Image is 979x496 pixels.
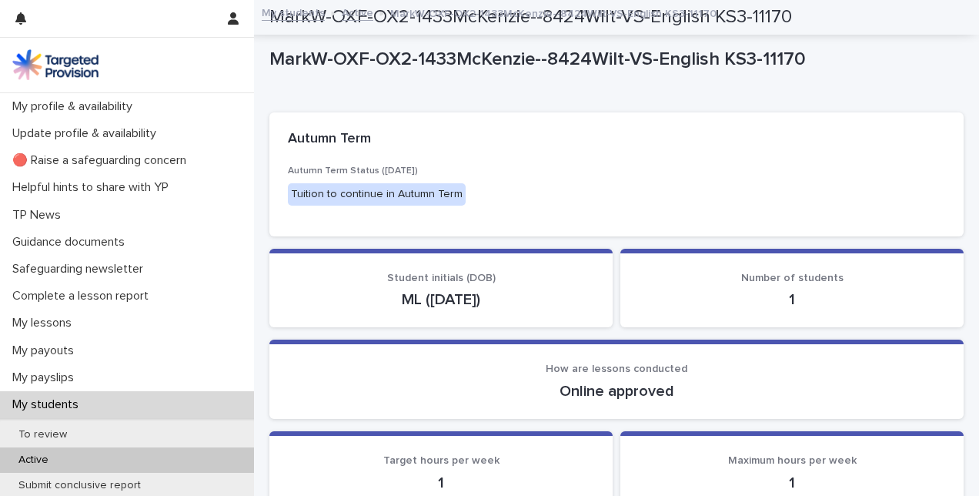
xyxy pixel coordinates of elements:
p: 1 [288,474,594,492]
span: Target hours per week [383,455,500,466]
p: MarkW-OXF-OX2-1433McKenzie--8424Wilt-VS-English KS3-11170 [390,4,717,21]
p: Submit conclusive report [6,479,153,492]
p: My profile & availability [6,99,145,114]
h2: Autumn Term [288,131,371,148]
p: My lessons [6,316,84,330]
span: Maximum hours per week [728,455,857,466]
a: My students [262,3,325,21]
p: My students [6,397,91,412]
p: My payslips [6,370,86,385]
p: 1 [639,474,945,492]
span: Student initials (DOB) [387,273,496,283]
p: TP News [6,208,73,223]
p: Active [6,454,61,467]
img: M5nRWzHhSzIhMunXDL62 [12,49,99,80]
p: Online approved [288,382,945,400]
p: Update profile & availability [6,126,169,141]
span: Autumn Term Status ([DATE]) [288,166,418,176]
p: To review [6,428,79,441]
div: Tuition to continue in Autumn Term [288,183,466,206]
p: 1 [639,290,945,309]
p: Guidance documents [6,235,137,250]
span: How are lessons conducted [546,364,687,374]
p: Complete a lesson report [6,289,161,303]
p: Safeguarding newsletter [6,262,155,276]
a: Active [342,3,373,21]
p: Helpful hints to share with YP [6,180,181,195]
span: Number of students [741,273,844,283]
p: 🔴 Raise a safeguarding concern [6,153,199,168]
p: MarkW-OXF-OX2-1433McKenzie--8424Wilt-VS-English KS3-11170 [269,49,957,71]
p: ML ([DATE]) [288,290,594,309]
p: My payouts [6,344,86,358]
